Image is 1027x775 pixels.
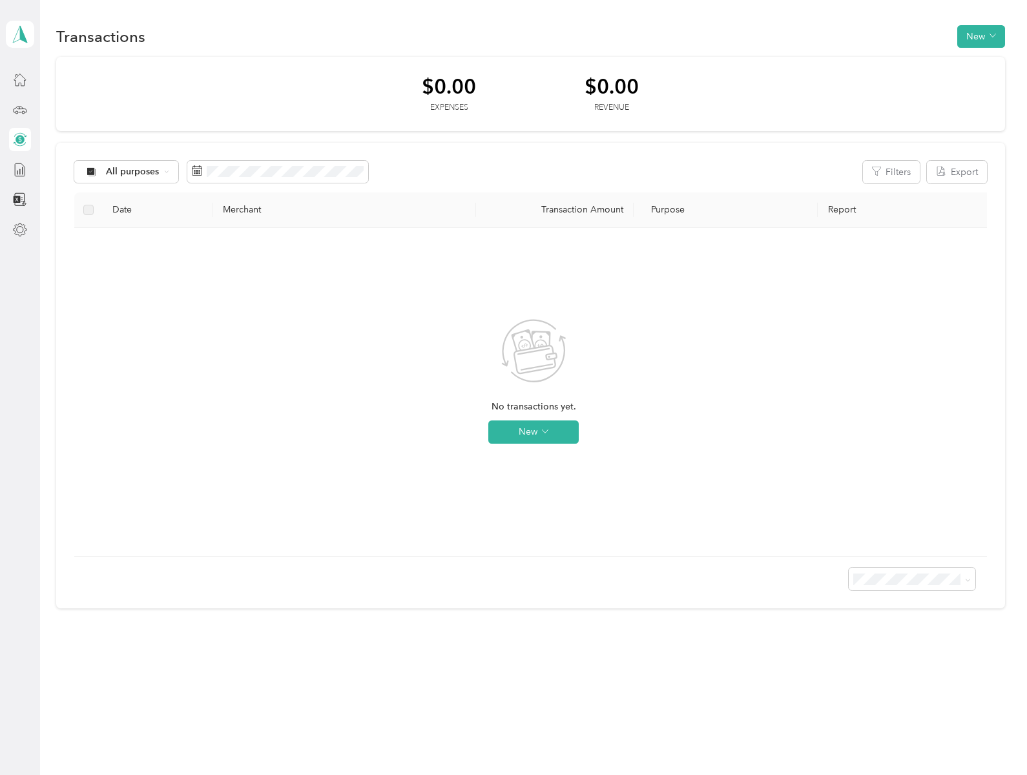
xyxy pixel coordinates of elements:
[106,167,160,176] span: All purposes
[863,161,920,183] button: Filters
[644,204,685,215] span: Purpose
[476,192,634,228] th: Transaction Amount
[585,75,639,98] div: $0.00
[585,102,639,114] div: Revenue
[213,192,475,228] th: Merchant
[422,102,476,114] div: Expenses
[927,161,987,183] button: Export
[955,703,1027,775] iframe: Everlance-gr Chat Button Frame
[818,192,993,228] th: Report
[102,192,213,228] th: Date
[488,420,579,444] button: New
[957,25,1005,48] button: New
[422,75,476,98] div: $0.00
[492,400,576,414] span: No transactions yet.
[56,30,145,43] h1: Transactions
